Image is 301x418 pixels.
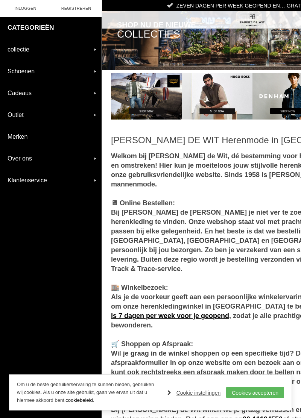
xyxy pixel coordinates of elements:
[17,381,160,404] p: Om u de beste gebruikerservaring te kunnen bieden, gebruiken wij cookies. Als u onze site gebruik...
[65,397,93,403] a: cookiebeleid
[226,387,284,398] a: Cookies accepteren
[167,387,221,398] a: Cookie instellingen
[239,14,265,26] img: Fabert de Wit
[102,11,119,28] a: Toon menu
